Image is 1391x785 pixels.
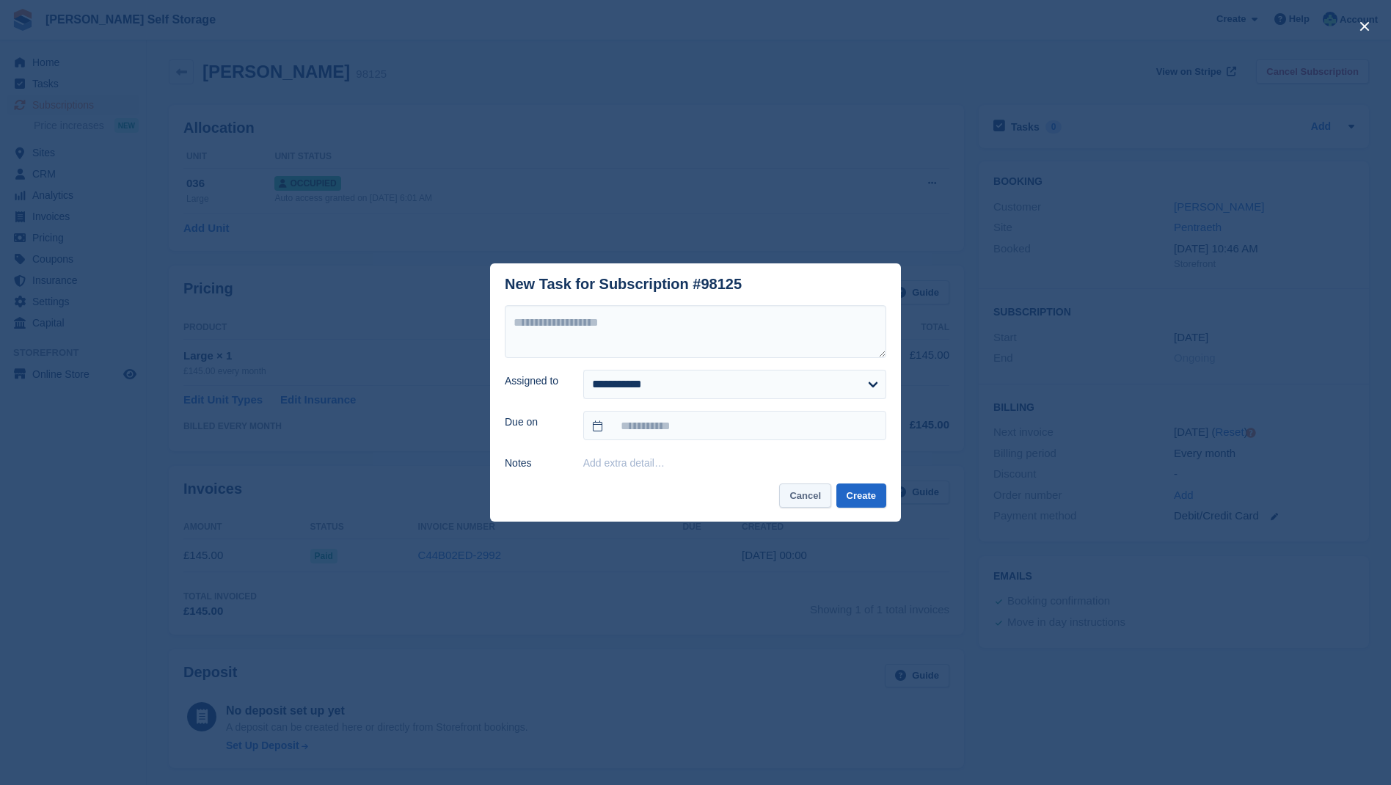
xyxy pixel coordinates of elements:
[1353,15,1376,38] button: close
[836,483,886,508] button: Create
[505,415,566,430] label: Due on
[583,457,665,469] button: Add extra detail…
[505,373,566,389] label: Assigned to
[505,456,566,471] label: Notes
[779,483,831,508] button: Cancel
[505,276,742,293] div: New Task for Subscription #98125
